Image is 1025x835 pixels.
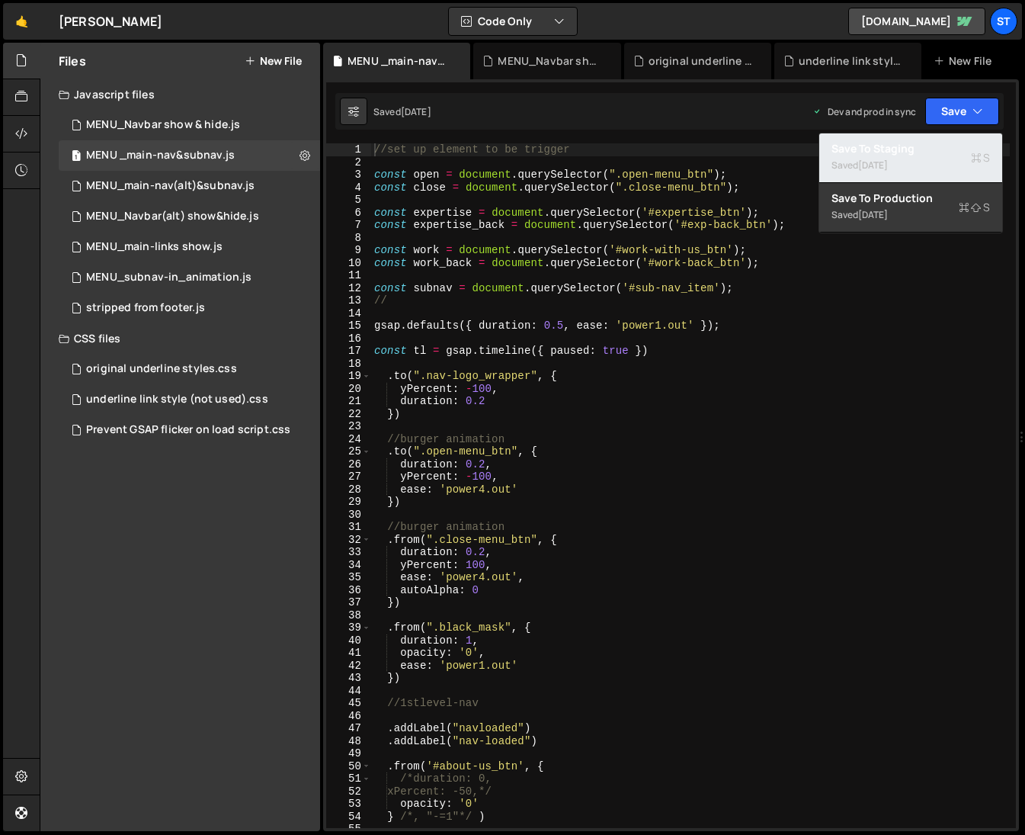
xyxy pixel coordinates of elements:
div: underline link style (not used).css [799,53,903,69]
div: Saved [373,105,431,118]
div: 30 [326,509,371,522]
div: 46 [326,710,371,723]
div: 16445/44754.js [59,262,320,293]
div: 33 [326,546,371,559]
div: [PERSON_NAME] [59,12,162,31]
span: S [959,200,990,215]
button: Save to StagingS Saved[DATE] [819,133,1002,183]
div: 16445/44745.js [59,232,320,262]
div: original underline styles.css [86,362,237,376]
div: stripped from footer.js [86,301,205,315]
div: MENU_main-links show.js [86,240,223,254]
div: [DATE] [858,159,888,172]
div: 16445/45701.js [59,171,320,201]
div: MENU _main-nav&subnav.js [348,53,452,69]
div: MENU_Navbar show & hide.js [498,53,602,69]
div: 3 [326,169,371,181]
div: 50 [326,760,371,773]
div: 25 [326,445,371,458]
div: 51 [326,772,371,785]
div: MENU_Navbar show & hide.js [86,118,240,132]
span: 1 [72,151,81,163]
div: 16445/45050.js [59,140,320,171]
div: 8 [326,232,371,245]
div: Saved [831,206,990,224]
div: 43 [326,672,371,685]
div: Saved [831,156,990,175]
div: 10 [326,257,371,270]
div: 19 [326,370,371,383]
div: 23 [326,420,371,433]
div: 49 [326,747,371,760]
div: Save to Production [831,191,990,206]
div: 36 [326,584,371,597]
div: [DATE] [401,105,431,118]
div: 12 [326,282,371,295]
button: Code Only [449,8,577,35]
div: 27 [326,470,371,483]
div: 11 [326,269,371,282]
div: 37 [326,596,371,609]
div: MENU _main-nav&subnav.js [86,149,235,162]
div: original underline styles.css [649,53,753,69]
div: 42 [326,660,371,673]
a: St [990,8,1017,35]
a: [DOMAIN_NAME] [848,8,985,35]
div: 16445/45872.js [59,293,320,323]
div: 15 [326,320,371,332]
div: 26 [326,458,371,471]
div: underline link style (not used).css [59,384,320,415]
div: 16445/44544.js [59,110,320,140]
div: 48 [326,735,371,748]
div: 7 [326,219,371,232]
div: 16445/45696.js [59,201,320,232]
div: 29 [326,496,371,509]
div: 16 [326,332,371,345]
div: 38 [326,609,371,622]
div: underline link style (not used).css [86,393,268,406]
div: 4 [326,181,371,194]
div: 32 [326,534,371,547]
div: Prevent GSAP flicker on load script.css [86,423,290,437]
div: 52 [326,785,371,798]
div: MENU_subnav-in_animation.js [86,271,251,284]
div: 35 [326,571,371,584]
h2: Files [59,53,86,69]
div: 24 [326,433,371,446]
div: 13 [326,294,371,307]
div: 40 [326,634,371,647]
div: 6 [326,207,371,220]
div: 47 [326,722,371,735]
button: New File [245,55,302,67]
div: 44 [326,685,371,698]
span: S [971,150,990,165]
div: MENU_Navbar(alt) show&hide.js [86,210,259,223]
div: 14 [326,307,371,320]
div: 9 [326,244,371,257]
div: 17 [326,345,371,358]
div: original underline styles.css [59,354,320,384]
div: Javascript files [40,79,320,110]
button: Save to ProductionS Saved[DATE] [819,183,1002,233]
div: 16445/45833.css [59,415,320,445]
div: 20 [326,383,371,396]
div: MENU_main-nav(alt)&subnav.js [86,179,255,193]
div: 45 [326,697,371,710]
button: Save [925,98,999,125]
div: CSS files [40,323,320,354]
div: 41 [326,647,371,660]
div: 34 [326,559,371,572]
div: Dev and prod in sync [812,105,916,118]
div: 21 [326,395,371,408]
div: 5 [326,194,371,207]
div: 2 [326,156,371,169]
div: 18 [326,358,371,371]
a: 🤙 [3,3,40,40]
div: 39 [326,621,371,634]
div: 31 [326,521,371,534]
div: 54 [326,811,371,824]
div: Save to Staging [831,141,990,156]
div: 28 [326,483,371,496]
div: 22 [326,408,371,421]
